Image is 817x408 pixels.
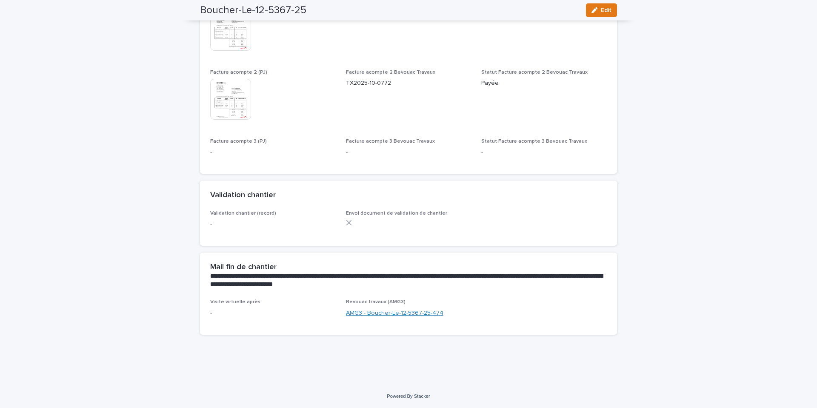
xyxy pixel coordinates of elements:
span: Validation chantier (record) [210,211,276,216]
span: Bevouac travaux (AMG3) [346,299,406,305]
h2: Validation chantier [210,191,276,200]
p: - [210,148,336,157]
a: AMG3 - Boucher-Le-12-5367-25-474 [346,309,443,318]
button: Edit [586,3,617,17]
p: Payée [481,79,607,88]
span: Facture acompte 2 Bevouac Travaux [346,70,435,75]
span: Visite virtuelle après [210,299,260,305]
span: Facture acompte 3 (PJ) [210,139,267,144]
span: Statut Facture acompte 3 Bevouac Travaux [481,139,587,144]
p: - [481,148,607,157]
p: - [210,220,336,229]
p: TX2025-10-0772 [346,79,471,88]
h2: Mail fin de chantier [210,263,277,272]
p: - [346,148,471,157]
span: Statut Facture acompte 2 Bevouac Travaux [481,70,588,75]
a: Powered By Stacker [387,394,430,399]
span: Facture acompte 2 (PJ) [210,70,267,75]
h2: Boucher-Le-12-5367-25 [200,4,306,17]
span: Envoi document de validation de chantier [346,211,447,216]
p: - [210,309,336,318]
span: Facture acompte 3 Bevouac Travaux [346,139,435,144]
span: Edit [601,7,611,13]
